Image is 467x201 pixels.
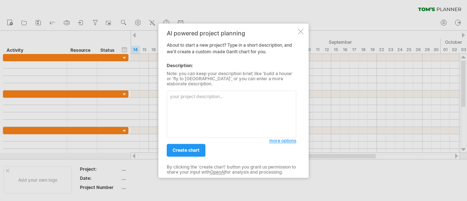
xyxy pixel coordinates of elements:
[269,138,296,144] a: more options
[167,165,296,175] div: By clicking the 'create chart' button you grant us permission to share your input with for analys...
[173,147,200,153] span: create chart
[167,144,205,156] a: create chart
[167,71,296,87] div: Note: you can keep your description brief, like 'build a house' or 'fly to [GEOGRAPHIC_DATA]', or...
[210,170,225,175] a: OpenAI
[167,30,296,36] div: AI powered project planning
[269,138,296,143] span: more options
[167,62,296,69] div: Description:
[167,30,296,171] div: About to start a new project? Type in a short description, and we'll create a custom-made Gantt c...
